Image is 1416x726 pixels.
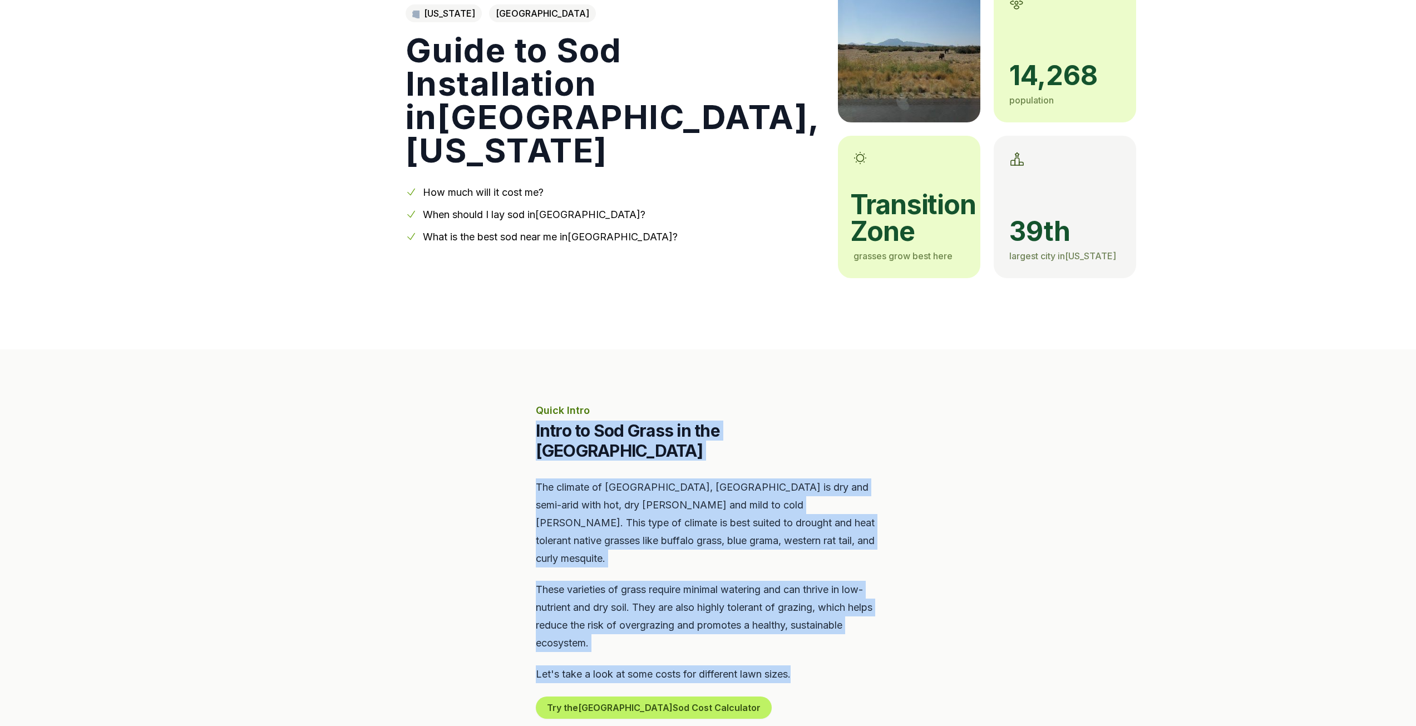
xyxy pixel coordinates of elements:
[536,403,881,418] p: Quick Intro
[1009,95,1054,106] span: population
[1009,250,1116,261] span: largest city in [US_STATE]
[536,697,772,719] button: Try the[GEOGRAPHIC_DATA]Sod Cost Calculator
[423,231,678,243] a: What is the best sod near me in[GEOGRAPHIC_DATA]?
[536,665,881,683] p: Let's take a look at some costs for different lawn sizes.
[489,4,596,22] span: [GEOGRAPHIC_DATA]
[536,478,881,567] p: The climate of [GEOGRAPHIC_DATA], [GEOGRAPHIC_DATA] is dry and semi-arid with hot, dry [PERSON_NA...
[1009,62,1121,89] span: 14,268
[850,191,965,245] span: transition zone
[406,4,482,22] a: [US_STATE]
[412,9,420,18] img: Arizona state outline
[423,186,544,198] a: How much will it cost me?
[423,209,645,220] a: When should I lay sod in[GEOGRAPHIC_DATA]?
[406,33,820,167] h1: Guide to Sod Installation in [GEOGRAPHIC_DATA] , [US_STATE]
[853,250,953,261] span: grasses grow best here
[1009,218,1121,245] span: 39th
[536,581,881,652] p: These varieties of grass require minimal watering and can thrive in low-nutrient and dry soil. Th...
[536,421,881,461] h2: Intro to Sod Grass in the [GEOGRAPHIC_DATA]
